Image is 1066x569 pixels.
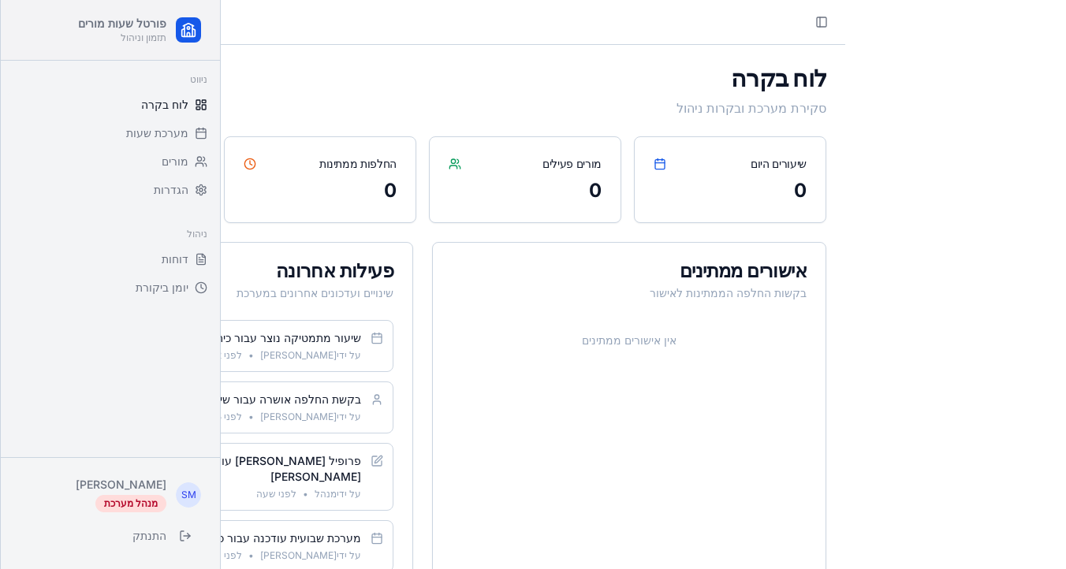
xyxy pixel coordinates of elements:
[542,156,602,172] div: מורים פעילים
[7,149,214,174] a: מורים
[19,99,826,117] p: סקירת מערכת ובקרות ניהול
[248,549,254,562] span: •
[654,178,807,203] div: 0
[7,121,214,146] a: מערכת שעות
[126,125,188,141] span: מערכת שעות
[260,349,361,362] span: על ידי [PERSON_NAME]
[136,280,188,296] span: יומן ביקורת
[248,411,254,423] span: •
[7,247,214,272] button: דוחות
[141,97,188,113] span: לוח בקרה
[248,349,254,362] span: •
[19,64,826,92] h1: לוח בקרה
[751,156,807,172] div: שיעורים היום
[303,488,308,500] span: •
[452,285,807,301] div: בקשות החלפה הממתינות לאישור
[7,221,214,247] div: ניהול
[315,488,361,500] span: על ידי מנהל
[260,549,361,562] span: על ידי [PERSON_NAME]
[7,177,214,203] a: הגדרות
[95,495,166,512] div: מנהל מערכת
[7,275,214,300] button: יומן ביקורת
[162,251,188,267] span: דוחות
[452,320,807,361] p: אין אישורים ממתינים
[119,330,361,346] p: שיעור מתמטיקה נוצר עבור כיתה י'1
[7,67,214,92] div: ניווט
[176,482,201,508] span: SM
[20,477,166,493] p: [PERSON_NAME]
[244,178,397,203] div: 0
[7,92,214,117] a: לוח בקרה
[162,154,188,169] span: מורים
[154,182,188,198] span: הגדרות
[20,522,201,550] button: התנתק
[136,392,361,407] p: בקשת החלפה אושרה עבור שיעור 3
[20,16,166,32] h1: פורטל שעות מורים
[120,453,361,485] p: פרופיל [PERSON_NAME] עודכן - [PERSON_NAME]
[133,530,361,546] p: מערכת שבועית עודכנה עבור כיתה ט'
[449,178,602,203] div: 0
[452,262,807,281] div: אישורים ממתינים
[319,156,397,172] div: החלפות ממתינות
[20,32,166,44] p: תזמון וניהול
[260,411,361,423] span: על ידי [PERSON_NAME]
[256,488,296,500] span: לפני שעה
